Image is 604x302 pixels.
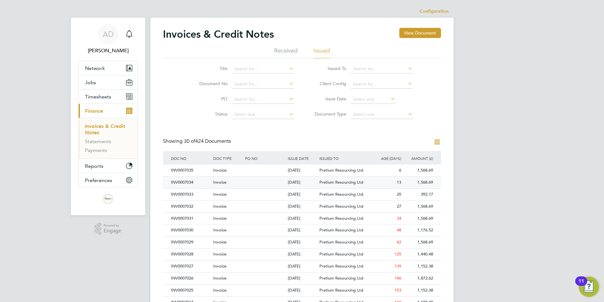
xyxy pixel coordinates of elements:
div: 1,872.62 [403,273,435,284]
label: Issued To [310,66,346,71]
div: 1,568.69 [403,177,435,188]
span: Invoice [213,167,226,173]
div: INV0007030 [169,224,212,236]
span: Pretium Resourcing Ltd [319,192,363,197]
span: Invoice [213,275,226,281]
input: Search for... [232,95,294,104]
label: Status [191,111,227,117]
div: ISSUED TO [318,151,371,166]
div: INV0007033 [169,189,212,200]
div: INV0007032 [169,201,212,212]
span: Jobs [85,79,96,85]
div: [DATE] [286,201,318,212]
div: [DATE] [286,165,318,176]
a: Go to home page [78,194,138,204]
span: Invoice [213,287,226,293]
span: Pretium Resourcing Ltd [319,179,363,185]
div: [DATE] [286,273,318,284]
span: 146 [395,275,401,281]
button: Open Resource Center, 11 new notifications [579,277,599,297]
a: Statements [85,138,111,144]
div: 1,568.69 [403,236,435,248]
button: Preferences [79,173,137,187]
span: Invoice [213,251,226,257]
button: Timesheets [79,90,137,104]
span: Invoice [213,227,226,233]
div: 1,568.69 [403,201,435,212]
span: Invoice [213,216,226,221]
div: DOC TYPE [212,151,244,166]
input: Search for... [232,80,294,89]
div: Finance [79,118,137,159]
input: Select one [232,110,294,119]
div: [DATE] [286,285,318,296]
div: 1,568.69 [403,213,435,224]
span: 34 [397,216,401,221]
a: Invoices & Credit Notes [85,123,125,135]
div: INV0007027 [169,261,212,272]
span: Reports [85,163,103,169]
span: Pretium Resourcing Ltd [319,275,363,281]
div: Showing [163,138,232,145]
label: Client Config [310,81,346,86]
li: Received [274,47,298,58]
div: [DATE] [286,224,318,236]
img: trevettgroup-logo-retina.png [103,194,113,204]
span: 6 [399,167,401,173]
span: Pretium Resourcing Ltd [319,239,363,245]
span: Invoice [213,179,226,185]
div: 392.17 [403,189,435,200]
span: Invoice [213,204,226,209]
h2: Invoices & Credit Notes [163,28,274,41]
div: 1,152.38 [403,285,435,296]
button: Reports [79,159,137,173]
div: [DATE] [286,189,318,200]
a: AD[PERSON_NAME] [78,24,138,54]
div: 1,440.48 [403,249,435,260]
div: AGE (DAYS) [371,151,403,166]
span: Powered by [104,223,121,228]
span: Finance [85,108,103,114]
input: Select one [351,110,413,119]
input: Search for... [232,65,294,73]
span: Network [85,65,105,71]
span: Alison Dauwalder [78,47,138,54]
span: 48 [397,227,401,233]
span: 153 [395,287,401,293]
span: 139 [395,263,401,269]
span: 30 of [184,138,195,144]
span: Invoice [213,239,226,245]
div: 1,176.52 [403,224,435,236]
div: AMOUNT (£) [403,151,435,166]
div: PO NO [244,151,286,166]
input: Select one [351,95,396,104]
div: [DATE] [286,236,318,248]
div: INV0007029 [169,236,212,248]
li: Configuration [420,5,449,18]
button: Network [79,61,137,75]
span: AD [103,30,114,38]
span: 13 [397,179,401,185]
label: Site [191,66,227,71]
label: Document No [191,81,227,86]
div: INV0007034 [169,177,212,188]
span: 125 [395,251,401,257]
button: New Document [399,28,441,38]
span: Pretium Resourcing Ltd [319,204,363,209]
span: Pretium Resourcing Ltd [319,167,363,173]
nav: Main navigation [71,18,145,215]
label: Document Type [310,111,346,117]
span: Preferences [85,177,112,183]
span: 27 [397,204,401,209]
span: Pretium Resourcing Ltd [319,263,363,269]
button: Jobs [79,75,137,89]
div: ISSUE DATE [286,151,318,166]
span: Pretium Resourcing Ltd [319,216,363,221]
div: [DATE] [286,261,318,272]
div: 11 [578,281,584,289]
span: Invoice [213,263,226,269]
label: Issue Date [310,96,346,102]
div: INV0007026 [169,273,212,284]
span: Timesheets [85,94,111,100]
span: Pretium Resourcing Ltd [319,287,363,293]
